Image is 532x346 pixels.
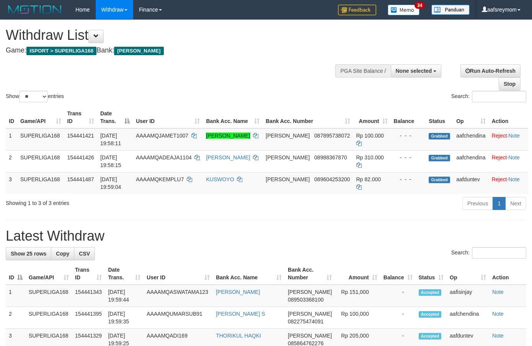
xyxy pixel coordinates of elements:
[394,154,423,161] div: - - -
[100,154,121,168] span: [DATE] 19:58:15
[419,289,442,296] span: Accepted
[203,107,263,128] th: Bank Acc. Name: activate to sort column ascending
[338,5,376,15] img: Feedback.jpg
[100,176,121,190] span: [DATE] 19:59:04
[72,307,105,329] td: 154441395
[72,263,105,285] th: Trans ID: activate to sort column ascending
[356,154,384,161] span: Rp 310.000
[380,285,416,307] td: -
[11,251,46,257] span: Show 25 rows
[213,263,285,285] th: Bank Acc. Name: activate to sort column ascending
[288,289,332,295] span: [PERSON_NAME]
[206,154,250,161] a: [PERSON_NAME]
[133,107,203,128] th: User ID: activate to sort column ascending
[136,176,184,182] span: AAAAMQKEMPLU7
[356,176,381,182] span: Rp 82.000
[97,107,133,128] th: Date Trans.: activate to sort column descending
[453,128,489,151] td: aafchendina
[472,247,526,259] input: Search:
[64,107,97,128] th: Trans ID: activate to sort column ascending
[391,64,442,77] button: None selected
[453,107,489,128] th: Op: activate to sort column ascending
[100,133,121,146] span: [DATE] 19:58:11
[508,133,520,139] a: Note
[6,128,17,151] td: 1
[415,2,425,9] span: 34
[288,318,323,325] span: Copy 082275474091 to clipboard
[105,285,144,307] td: [DATE] 19:59:44
[489,107,528,128] th: Action
[26,263,72,285] th: Game/API: activate to sort column ascending
[6,150,17,172] td: 2
[26,47,96,55] span: ISPORT > SUPERLIGA168
[489,172,528,194] td: ·
[6,91,64,102] label: Show entries
[6,28,347,43] h1: Withdraw List
[136,154,192,161] span: AAAAMQADEAJA1104
[74,247,95,260] a: CSV
[335,263,380,285] th: Amount: activate to sort column ascending
[51,247,74,260] a: Copy
[505,197,526,210] a: Next
[394,132,423,139] div: - - -
[144,285,213,307] td: AAAAMQASWATAMA123
[394,175,423,183] div: - - -
[356,133,384,139] span: Rp 100.000
[380,263,416,285] th: Balance: activate to sort column ascending
[492,289,504,295] a: Note
[206,176,234,182] a: KUSWOYO
[6,228,526,244] h1: Latest Withdraw
[6,285,26,307] td: 1
[429,133,450,139] span: Grabbed
[489,150,528,172] td: ·
[6,4,64,15] img: MOTION_logo.png
[489,128,528,151] td: ·
[285,263,335,285] th: Bank Acc. Number: activate to sort column ascending
[6,196,216,207] div: Showing 1 to 3 of 3 entries
[216,333,261,339] a: THORIKUL HAQKI
[447,263,489,285] th: Op: activate to sort column ascending
[335,64,390,77] div: PGA Site Balance /
[335,307,380,329] td: Rp 100,000
[206,133,250,139] a: [PERSON_NAME]
[453,150,489,172] td: aafchendina
[426,107,453,128] th: Status
[431,5,470,15] img: panduan.png
[17,107,64,128] th: Game/API: activate to sort column ascending
[216,289,260,295] a: [PERSON_NAME]
[396,68,432,74] span: None selected
[19,91,48,102] select: Showentries
[493,197,506,210] a: 1
[67,154,94,161] span: 154441426
[451,91,526,102] label: Search:
[429,155,450,161] span: Grabbed
[288,311,332,317] span: [PERSON_NAME]
[288,333,332,339] span: [PERSON_NAME]
[26,307,72,329] td: SUPERLIGA168
[416,263,447,285] th: Status: activate to sort column ascending
[6,107,17,128] th: ID
[17,150,64,172] td: SUPERLIGA168
[6,247,51,260] a: Show 25 rows
[353,107,391,128] th: Amount: activate to sort column ascending
[314,154,347,161] span: Copy 08988367870 to clipboard
[508,154,520,161] a: Note
[499,77,521,90] a: Stop
[6,172,17,194] td: 3
[314,133,350,139] span: Copy 087895738072 to clipboard
[314,176,350,182] span: Copy 089604253200 to clipboard
[6,47,347,54] h4: Game: Bank:
[266,154,310,161] span: [PERSON_NAME]
[114,47,163,55] span: [PERSON_NAME]
[6,307,26,329] td: 2
[447,307,489,329] td: aafchendina
[17,128,64,151] td: SUPERLIGA168
[144,307,213,329] td: AAAAMQUMARSUB91
[453,172,489,194] td: aafduntev
[489,263,526,285] th: Action
[460,64,521,77] a: Run Auto-Refresh
[492,133,507,139] a: Reject
[447,285,489,307] td: aafisinjay
[26,285,72,307] td: SUPERLIGA168
[216,311,265,317] a: [PERSON_NAME] S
